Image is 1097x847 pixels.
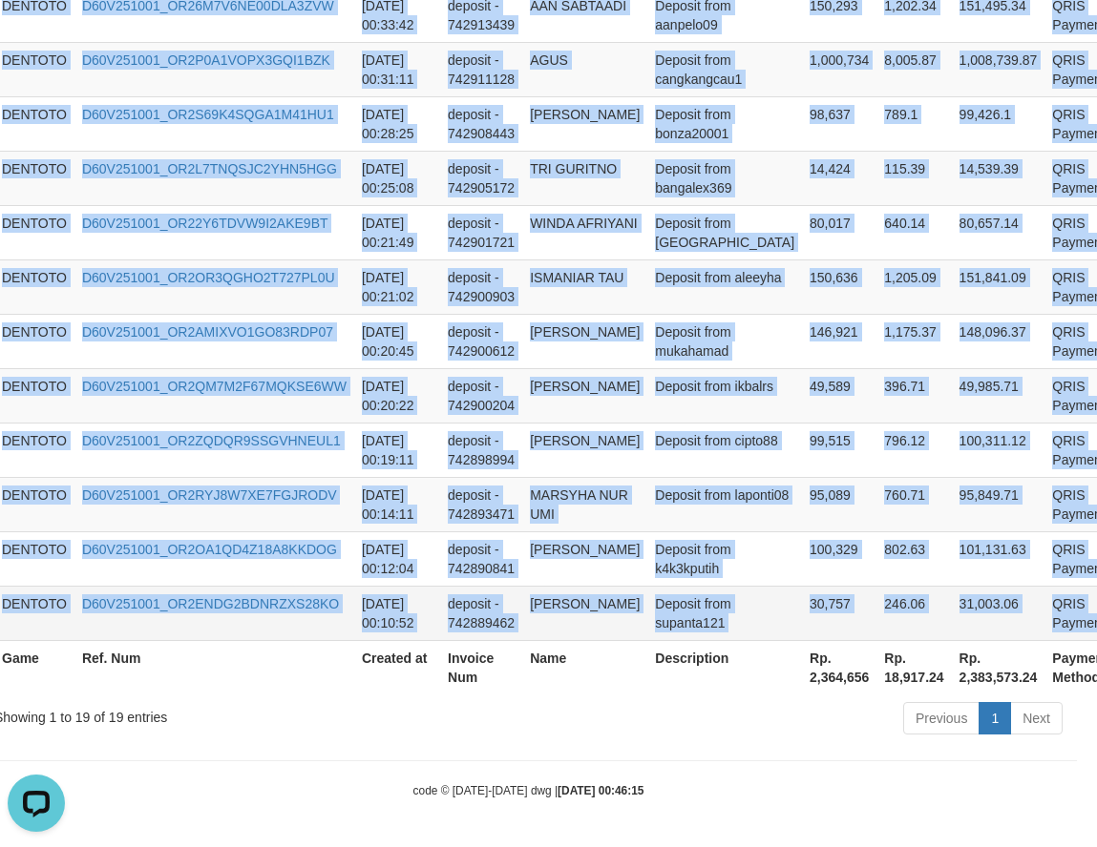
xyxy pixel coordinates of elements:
[802,96,876,151] td: 98,637
[802,151,876,205] td: 14,424
[647,42,802,96] td: Deposit from cangkangcau1
[952,205,1045,259] td: 80,657.14
[354,205,440,259] td: [DATE] 00:21:49
[74,640,354,694] th: Ref. Num
[440,640,522,694] th: Invoice Num
[354,477,440,531] td: [DATE] 00:14:11
[952,368,1045,423] td: 49,985.71
[82,542,337,557] a: D60V251001_OR2OA1QD4Z18A8KKDOG
[522,368,647,423] td: [PERSON_NAME]
[522,640,647,694] th: Name
[647,368,802,423] td: Deposit from ikbalrs
[952,531,1045,586] td: 101,131.63
[440,368,522,423] td: deposit - 742900204
[440,205,522,259] td: deposit - 742901721
[440,42,522,96] td: deposit - 742911128
[802,477,876,531] td: 95,089
[647,151,802,205] td: Deposit from bangalex369
[876,368,951,423] td: 396.71
[413,784,644,797] small: code © [DATE]-[DATE] dwg |
[952,640,1045,694] th: Rp. 2,383,573.24
[82,216,328,231] a: D60V251001_OR22Y6TDVW9I2AKE9BT
[522,314,647,368] td: [PERSON_NAME]
[440,586,522,640] td: deposit - 742889462
[952,314,1045,368] td: 148,096.37
[952,42,1045,96] td: 1,008,739.87
[876,205,951,259] td: 640.14
[522,477,647,531] td: MARSYHA NUR UMI
[876,259,951,314] td: 1,205.09
[82,270,335,285] a: D60V251001_OR2OR3QGHO2T727PL0U
[802,531,876,586] td: 100,329
[82,379,347,394] a: D60V251001_OR2QM7M2F67MQKSE6WW
[876,640,951,694] th: Rp. 18,917.24
[354,368,440,423] td: [DATE] 00:20:22
[440,259,522,314] td: deposit - 742900903
[876,151,951,205] td: 115.39
[354,531,440,586] td: [DATE] 00:12:04
[522,151,647,205] td: TRI GURITNO
[522,205,647,259] td: WINDA AFRIYANI
[522,586,647,640] td: [PERSON_NAME]
[802,314,876,368] td: 146,921
[8,8,65,65] button: Open LiveChat chat widget
[82,107,334,122] a: D60V251001_OR2S69K4SQGA1M41HU1
[952,477,1045,531] td: 95,849.71
[354,42,440,96] td: [DATE] 00:31:11
[876,96,951,151] td: 789.1
[522,259,647,314] td: ISMANIAR TAU
[802,42,876,96] td: 1,000,734
[558,784,643,797] strong: [DATE] 00:46:15
[354,151,440,205] td: [DATE] 00:25:08
[440,96,522,151] td: deposit - 742908443
[903,702,980,734] a: Previous
[876,531,951,586] td: 802.63
[522,96,647,151] td: [PERSON_NAME]
[82,161,337,176] a: D60V251001_OR2L7TNQSJC2YHN5HGG
[522,423,647,477] td: [PERSON_NAME]
[440,423,522,477] td: deposit - 742898994
[82,433,341,448] a: D60V251001_OR2ZQDQR9SSGVHNEUL1
[979,702,1011,734] a: 1
[802,368,876,423] td: 49,589
[647,96,802,151] td: Deposit from bonza20001
[354,259,440,314] td: [DATE] 00:21:02
[876,477,951,531] td: 760.71
[82,324,333,340] a: D60V251001_OR2AMIXVO1GO83RDP07
[647,531,802,586] td: Deposit from k4k3kputih
[440,151,522,205] td: deposit - 742905172
[876,314,951,368] td: 1,175.37
[82,487,337,503] a: D60V251001_OR2RYJ8W7XE7FGJRODV
[647,640,802,694] th: Description
[440,314,522,368] td: deposit - 742900612
[647,423,802,477] td: Deposit from cipto88
[802,423,876,477] td: 99,515
[522,531,647,586] td: [PERSON_NAME]
[802,259,876,314] td: 150,636
[952,423,1045,477] td: 100,311.12
[952,96,1045,151] td: 99,426.1
[1010,702,1063,734] a: Next
[354,96,440,151] td: [DATE] 00:28:25
[876,42,951,96] td: 8,005.87
[647,477,802,531] td: Deposit from laponti08
[354,423,440,477] td: [DATE] 00:19:11
[82,596,339,611] a: D60V251001_OR2ENDG2BDNRZXS28KO
[354,640,440,694] th: Created at
[82,52,330,68] a: D60V251001_OR2P0A1VOPX3GQI1BZK
[952,259,1045,314] td: 151,841.09
[647,259,802,314] td: Deposit from aleeyha
[647,205,802,259] td: Deposit from [GEOGRAPHIC_DATA]
[952,151,1045,205] td: 14,539.39
[802,640,876,694] th: Rp. 2,364,656
[876,423,951,477] td: 796.12
[647,586,802,640] td: Deposit from supanta121
[952,586,1045,640] td: 31,003.06
[354,314,440,368] td: [DATE] 00:20:45
[522,42,647,96] td: AGUS
[647,314,802,368] td: Deposit from mukahamad
[354,586,440,640] td: [DATE] 00:10:52
[876,586,951,640] td: 246.06
[802,586,876,640] td: 30,757
[440,477,522,531] td: deposit - 742893471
